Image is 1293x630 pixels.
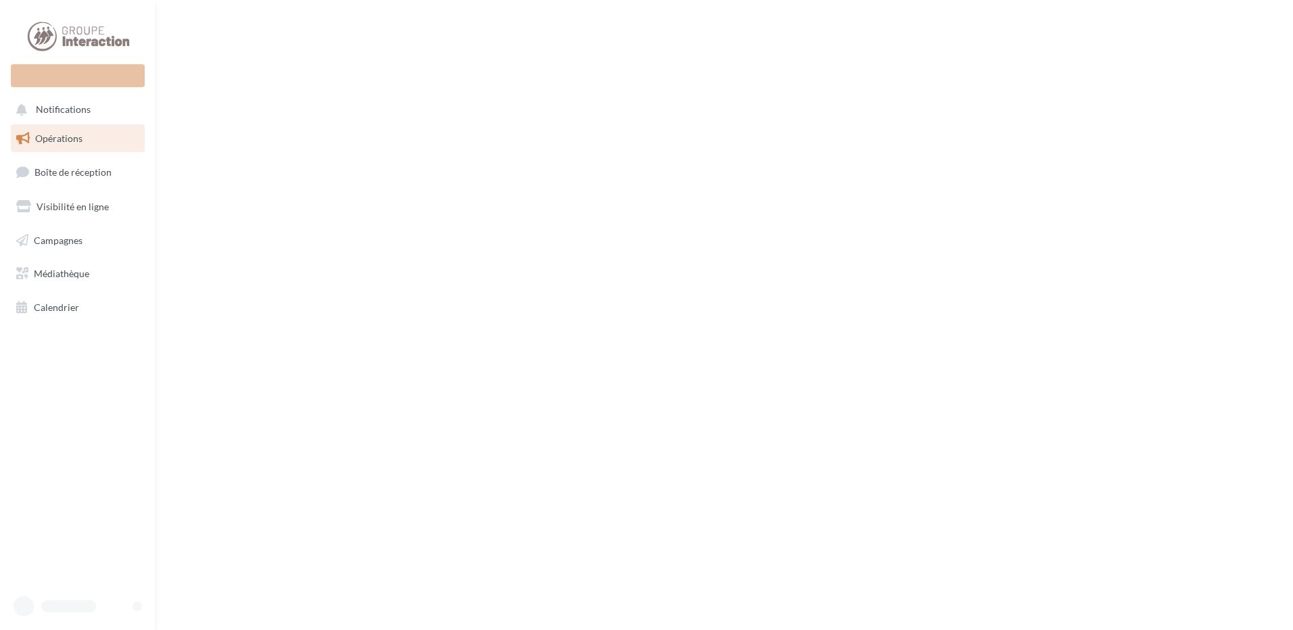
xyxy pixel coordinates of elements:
[34,268,89,279] span: Médiathèque
[34,234,83,245] span: Campagnes
[11,64,145,87] div: Nouvelle campagne
[34,301,79,313] span: Calendrier
[8,193,147,221] a: Visibilité en ligne
[8,293,147,322] a: Calendrier
[8,260,147,288] a: Médiathèque
[8,157,147,187] a: Boîte de réception
[8,226,147,255] a: Campagnes
[36,104,91,116] span: Notifications
[37,201,109,212] span: Visibilité en ligne
[8,124,147,153] a: Opérations
[34,166,112,178] span: Boîte de réception
[35,132,83,144] span: Opérations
